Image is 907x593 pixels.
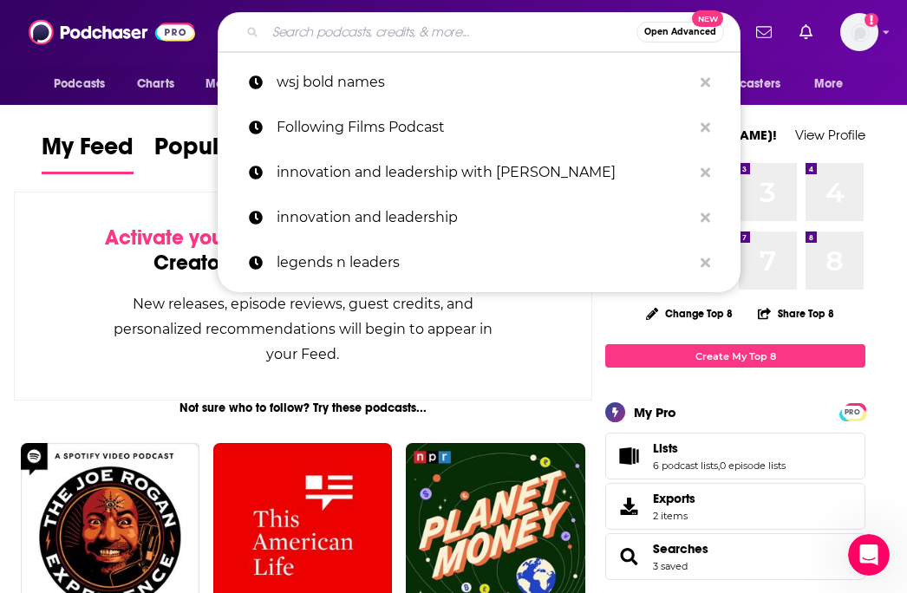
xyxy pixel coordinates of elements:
[29,16,195,49] img: Podchaser - Follow, Share and Rate Podcasts
[218,12,741,52] div: Search podcasts, credits, & more...
[840,13,878,51] button: Show profile menu
[749,17,779,47] a: Show notifications dropdown
[653,440,786,456] a: Lists
[277,195,692,240] p: innovation and leadership
[154,132,302,174] a: Popular Feed
[206,72,267,96] span: Monitoring
[137,72,174,96] span: Charts
[814,72,844,96] span: More
[218,105,741,150] a: Following Films Podcast
[795,127,865,143] a: View Profile
[644,28,716,36] span: Open Advanced
[653,510,695,522] span: 2 items
[42,68,127,101] button: open menu
[636,303,743,324] button: Change Top 8
[105,225,283,251] span: Activate your Feed
[605,344,865,368] a: Create My Top 8
[793,17,819,47] a: Show notifications dropdown
[718,459,720,472] span: ,
[605,483,865,530] a: Exports
[686,68,806,101] button: open menu
[154,132,302,172] span: Popular Feed
[218,195,741,240] a: innovation and leadership
[611,494,646,518] span: Exports
[653,459,718,472] a: 6 podcast lists
[757,296,835,330] button: Share Top 8
[277,240,692,285] p: legends n leaders
[265,18,636,46] input: Search podcasts, credits, & more...
[218,240,741,285] a: legends n leaders
[126,68,185,101] a: Charts
[802,68,865,101] button: open menu
[840,13,878,51] img: User Profile
[653,491,695,506] span: Exports
[54,72,105,96] span: Podcasts
[842,405,863,418] a: PRO
[42,132,134,174] a: My Feed
[193,68,290,101] button: open menu
[14,401,592,415] div: Not sure who to follow? Try these podcasts...
[605,533,865,580] span: Searches
[605,433,865,479] span: Lists
[634,404,676,420] div: My Pro
[218,150,741,195] a: innovation and leadership with [PERSON_NAME]
[611,444,646,468] a: Lists
[277,105,692,150] p: Following Films Podcast
[692,10,723,27] span: New
[636,22,724,42] button: Open AdvancedNew
[218,60,741,105] a: wsj bold names
[653,541,708,557] a: Searches
[848,534,890,576] iframe: Intercom live chat
[865,13,878,27] svg: Add a profile image
[842,406,863,419] span: PRO
[653,560,688,572] a: 3 saved
[42,132,134,172] span: My Feed
[101,225,505,276] div: by following Podcasts, Creators, Lists, and other Users!
[840,13,878,51] span: Logged in as gabriellaippaso
[653,440,678,456] span: Lists
[720,459,786,472] a: 0 episode lists
[611,544,646,569] a: Searches
[277,150,692,195] p: innovation and leadership with jess larsen
[101,291,505,367] div: New releases, episode reviews, guest credits, and personalized recommendations will begin to appe...
[277,60,692,105] p: wsj bold names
